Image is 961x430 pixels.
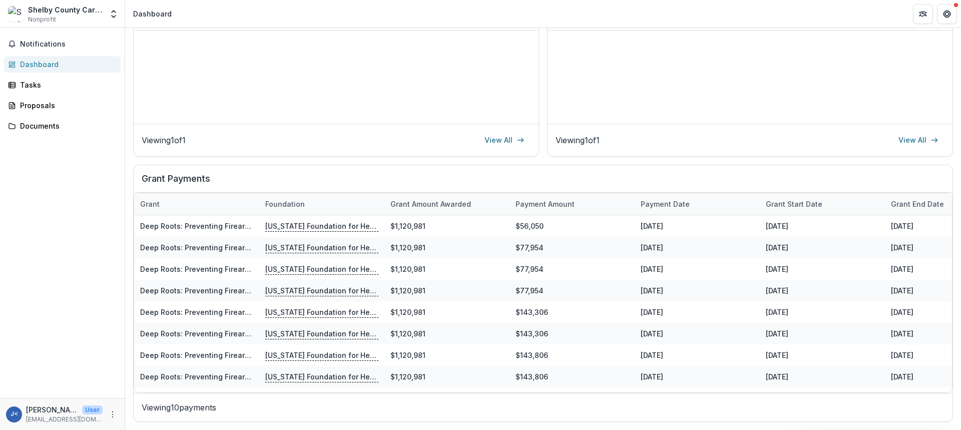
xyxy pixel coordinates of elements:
[635,215,760,237] div: [DATE]
[11,411,18,417] div: Jolie Foreman <jforeman41va@gmail.com>
[384,193,510,215] div: Grant amount awarded
[760,323,885,344] div: [DATE]
[760,344,885,366] div: [DATE]
[635,258,760,280] div: [DATE]
[760,387,885,409] div: [DATE]
[265,220,378,231] p: [US_STATE] Foundation for Health
[635,193,760,215] div: Payment date
[384,199,477,209] div: Grant amount awarded
[107,408,119,420] button: More
[635,366,760,387] div: [DATE]
[760,215,885,237] div: [DATE]
[140,372,437,381] a: Deep Roots: Preventing Firearm Suicide Among Shelby County Agricultural Producers
[265,285,378,296] p: [US_STATE] Foundation for Health
[510,193,635,215] div: Payment Amount
[4,118,121,134] a: Documents
[760,366,885,387] div: [DATE]
[265,349,378,360] p: [US_STATE] Foundation for Health
[760,193,885,215] div: Grant start date
[20,100,113,111] div: Proposals
[635,387,760,409] div: [DATE]
[510,301,635,323] div: $143,306
[259,193,384,215] div: Foundation
[760,199,828,209] div: Grant start date
[384,323,510,344] div: $1,120,981
[20,80,113,90] div: Tasks
[510,258,635,280] div: $77,954
[133,9,172,19] div: Dashboard
[265,263,378,274] p: [US_STATE] Foundation for Health
[140,329,437,338] a: Deep Roots: Preventing Firearm Suicide Among Shelby County Agricultural Producers
[142,401,944,413] p: Viewing 10 payments
[259,199,311,209] div: Foundation
[129,7,176,21] nav: breadcrumb
[760,237,885,258] div: [DATE]
[384,387,510,409] div: $1,120,981
[384,280,510,301] div: $1,120,981
[760,301,885,323] div: [DATE]
[140,351,437,359] a: Deep Roots: Preventing Firearm Suicide Among Shelby County Agricultural Producers
[82,405,103,414] p: User
[107,4,121,24] button: Open entity switcher
[384,366,510,387] div: $1,120,981
[510,199,581,209] div: Payment Amount
[510,280,635,301] div: $77,954
[4,36,121,52] button: Notifications
[265,328,378,339] p: [US_STATE] Foundation for Health
[760,280,885,301] div: [DATE]
[510,237,635,258] div: $77,954
[8,6,24,22] img: Shelby County Cares
[478,132,531,148] a: View All
[384,215,510,237] div: $1,120,981
[635,301,760,323] div: [DATE]
[384,258,510,280] div: $1,120,981
[265,242,378,253] p: [US_STATE] Foundation for Health
[384,301,510,323] div: $1,120,981
[134,193,259,215] div: Grant
[265,306,378,317] p: [US_STATE] Foundation for Health
[556,134,600,146] p: Viewing 1 of 1
[510,366,635,387] div: $143,806
[28,5,103,15] div: Shelby County Cares
[20,40,117,49] span: Notifications
[384,237,510,258] div: $1,120,981
[20,59,113,70] div: Dashboard
[937,4,957,24] button: Get Help
[4,56,121,73] a: Dashboard
[265,371,378,382] p: [US_STATE] Foundation for Health
[635,199,696,209] div: Payment date
[26,404,78,415] p: [PERSON_NAME] <[EMAIL_ADDRESS][DOMAIN_NAME]>
[635,280,760,301] div: [DATE]
[510,215,635,237] div: $56,050
[760,258,885,280] div: [DATE]
[134,199,166,209] div: Grant
[510,344,635,366] div: $143,806
[635,323,760,344] div: [DATE]
[28,15,56,24] span: Nonprofit
[140,222,437,230] a: Deep Roots: Preventing Firearm Suicide Among Shelby County Agricultural Producers
[142,173,944,192] h2: Grant Payments
[140,243,437,252] a: Deep Roots: Preventing Firearm Suicide Among Shelby County Agricultural Producers
[635,344,760,366] div: [DATE]
[510,387,635,409] div: $136,135
[140,308,437,316] a: Deep Roots: Preventing Firearm Suicide Among Shelby County Agricultural Producers
[384,344,510,366] div: $1,120,981
[20,121,113,131] div: Documents
[4,97,121,114] a: Proposals
[26,415,103,424] p: [EMAIL_ADDRESS][DOMAIN_NAME]
[510,323,635,344] div: $143,306
[635,237,760,258] div: [DATE]
[885,199,950,209] div: Grant end date
[140,265,437,273] a: Deep Roots: Preventing Firearm Suicide Among Shelby County Agricultural Producers
[140,286,437,295] a: Deep Roots: Preventing Firearm Suicide Among Shelby County Agricultural Producers
[142,134,186,146] p: Viewing 1 of 1
[913,4,933,24] button: Partners
[892,132,944,148] a: View All
[4,77,121,93] a: Tasks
